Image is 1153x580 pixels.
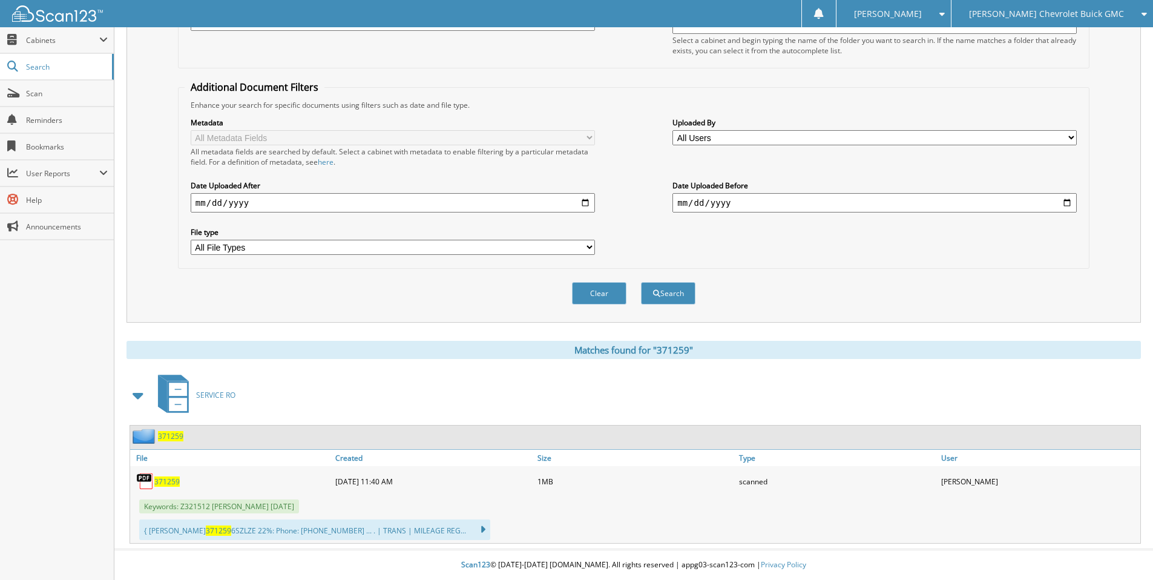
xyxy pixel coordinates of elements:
button: Search [641,282,695,305]
span: Cabinets [26,35,99,45]
span: Announcements [26,222,108,232]
a: User [938,450,1140,466]
a: Created [332,450,534,466]
a: Privacy Policy [761,559,806,570]
span: Reminders [26,115,108,125]
div: Matches found for "371259" [126,341,1141,359]
div: Select a cabinet and begin typing the name of the folder you want to search in. If the name match... [672,35,1077,56]
legend: Additional Document Filters [185,81,324,94]
button: Clear [572,282,626,305]
div: 1MB [534,469,737,493]
a: here [318,157,333,167]
div: © [DATE]-[DATE] [DOMAIN_NAME]. All rights reserved | appg03-scan123-com | [114,550,1153,580]
a: Type [736,450,938,466]
span: [PERSON_NAME] Chevrolet Buick GMC [969,10,1124,18]
div: [PERSON_NAME] [938,469,1140,493]
span: [PERSON_NAME] [854,10,922,18]
a: 371259 [154,476,180,487]
input: start [191,193,595,213]
div: [DATE] 11:40 AM [332,469,534,493]
span: Scan [26,88,108,99]
label: Metadata [191,117,595,128]
span: Scan123 [461,559,490,570]
div: { [PERSON_NAME] 6SZLZE 22%: Phone: [PHONE_NUMBER] ... . | TRANS | MILEAGE REG... [139,519,490,540]
span: SERVICE RO [196,390,235,400]
a: Size [534,450,737,466]
img: scan123-logo-white.svg [12,5,103,22]
span: User Reports [26,168,99,179]
span: Keywords: Z321512 [PERSON_NAME] [DATE] [139,499,299,513]
input: end [672,193,1077,213]
div: All metadata fields are searched by default. Select a cabinet with metadata to enable filtering b... [191,147,595,167]
span: 371259 [206,526,231,536]
label: Date Uploaded Before [672,180,1077,191]
span: Bookmarks [26,142,108,152]
img: PDF.png [136,472,154,490]
span: Search [26,62,106,72]
label: File type [191,227,595,237]
iframe: Chat Widget [1092,522,1153,580]
a: 371259 [158,431,183,441]
div: scanned [736,469,938,493]
img: folder2.png [133,429,158,444]
label: Date Uploaded After [191,180,595,191]
span: Help [26,195,108,205]
a: File [130,450,332,466]
a: SERVICE RO [151,371,235,419]
label: Uploaded By [672,117,1077,128]
div: Enhance your search for specific documents using filters such as date and file type. [185,100,1083,110]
